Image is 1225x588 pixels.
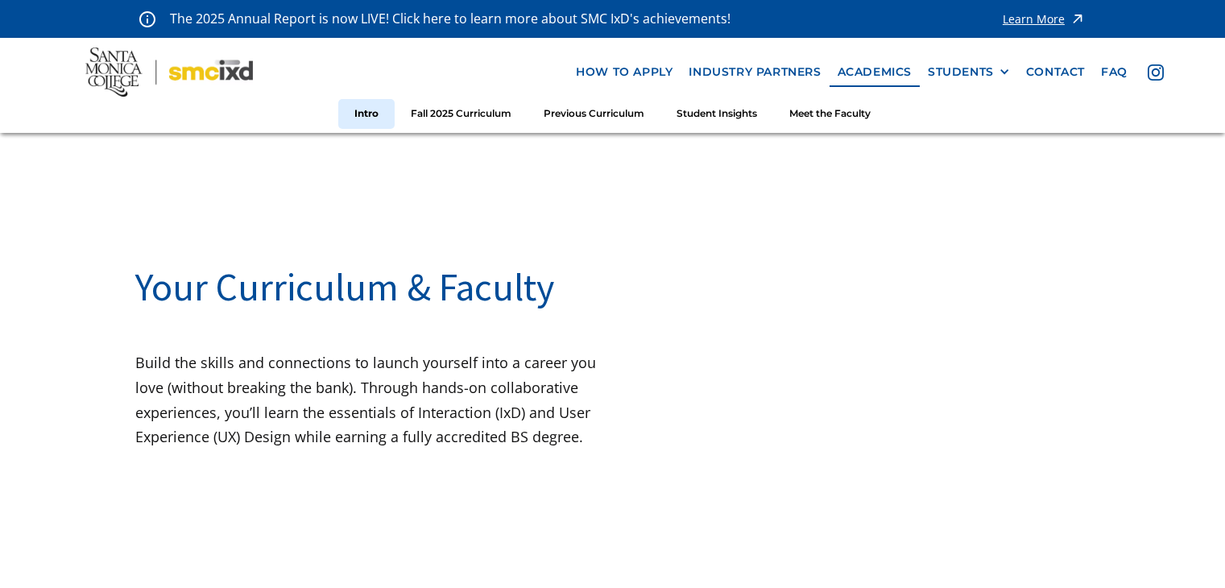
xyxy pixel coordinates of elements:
[170,8,732,30] p: The 2025 Annual Report is now LIVE! Click here to learn more about SMC IxD's achievements!
[928,65,994,79] div: STUDENTS
[139,10,155,27] img: icon - information - alert
[1003,14,1065,25] div: Learn More
[85,48,253,97] img: Santa Monica College - SMC IxD logo
[1148,64,1164,81] img: icon - instagram
[1018,57,1093,87] a: contact
[338,99,395,129] a: Intro
[1003,8,1086,30] a: Learn More
[135,263,554,311] span: Your Curriculum & Faculty
[928,65,1010,79] div: STUDENTS
[1070,8,1086,30] img: icon - arrow - alert
[660,99,773,129] a: Student Insights
[135,350,613,449] p: Build the skills and connections to launch yourself into a career you love (without breaking the ...
[681,57,829,87] a: industry partners
[1093,57,1136,87] a: faq
[830,57,920,87] a: Academics
[528,99,660,129] a: Previous Curriculum
[773,99,887,129] a: Meet the Faculty
[568,57,681,87] a: how to apply
[395,99,528,129] a: Fall 2025 Curriculum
